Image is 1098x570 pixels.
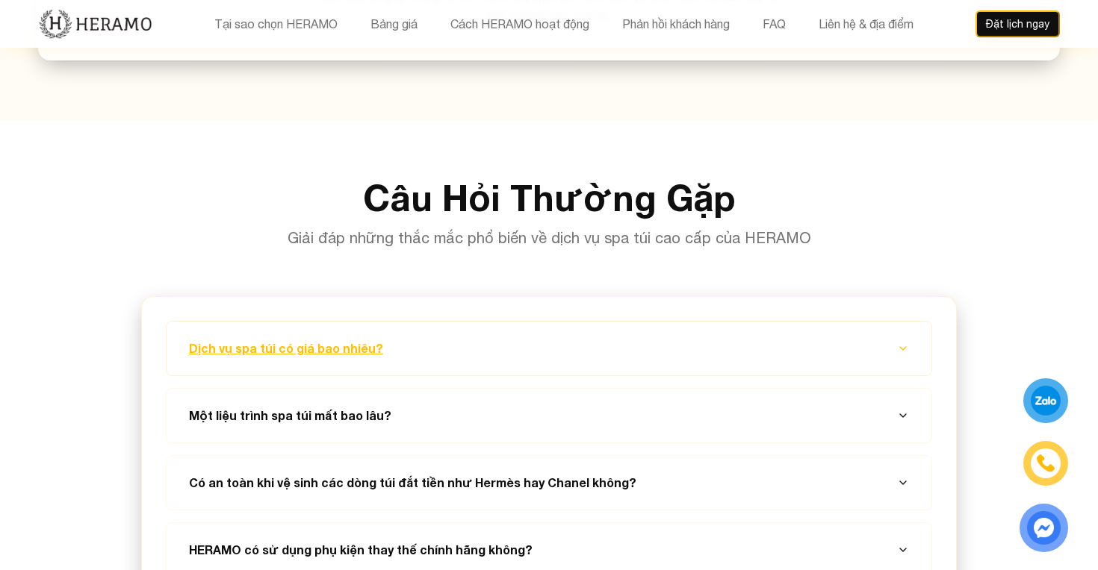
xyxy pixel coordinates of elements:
[366,14,422,34] button: Bảng giá
[618,14,734,34] button: Phản hồi khách hàng
[814,14,918,34] button: Liên hệ & địa điểm
[184,456,914,510] button: Có an toàn khi vệ sinh các dòng túi đắt tiền như Hermès hay Chanel không?
[141,228,957,248] p: Giải đáp những thắc mắc phổ biến về dịch vụ spa túi cao cấp của HERAMO
[184,389,914,442] button: Một liệu trình spa túi mất bao lâu?
[758,14,790,34] button: FAQ
[38,8,152,40] img: new-logo.3f60348b.png
[210,14,342,34] button: Tại sao chọn HERAMO
[1026,443,1066,483] a: phone-icon
[184,322,914,375] button: Dịch vụ spa túi có giá bao nhiêu?
[446,14,594,34] button: Cách HERAMO hoạt động
[1037,455,1054,472] img: phone-icon
[141,180,957,216] h2: Câu Hỏi Thường Gặp
[976,10,1060,37] button: Đặt lịch ngay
